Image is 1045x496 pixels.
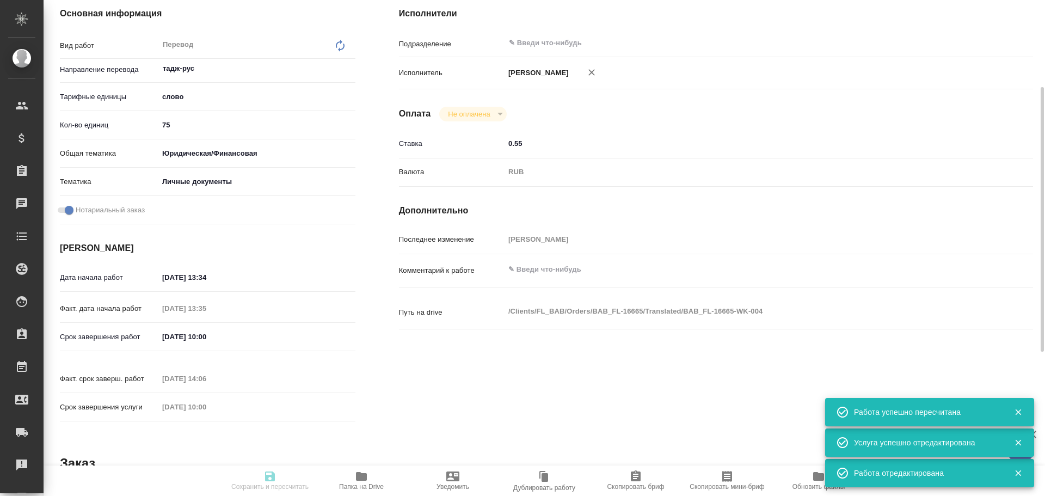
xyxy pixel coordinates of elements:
button: Сохранить и пересчитать [224,466,316,496]
input: ✎ Введи что-нибудь [158,117,355,133]
button: Закрыть [1007,407,1029,417]
p: Последнее изменение [399,234,505,245]
h4: Исполнители [399,7,1033,20]
button: Open [974,42,976,44]
h4: Основная информация [60,7,355,20]
button: Скопировать бриф [590,466,681,496]
div: RUB [505,163,980,181]
input: Пустое поле [158,399,254,415]
p: Факт. дата начала работ [60,303,158,314]
p: Комментарий к работе [399,265,505,276]
span: Обновить файлы [792,483,845,491]
p: Тематика [60,176,158,187]
p: Срок завершения услуги [60,402,158,413]
div: Работа отредактирована [854,468,998,479]
button: Дублировать работу [499,466,590,496]
div: Не оплачена [439,107,506,121]
button: Обновить файлы [773,466,864,496]
span: Уведомить [437,483,469,491]
button: Скопировать мини-бриф [681,466,773,496]
p: Направление перевода [60,64,158,75]
span: Нотариальный заказ [76,205,145,216]
input: ✎ Введи что-нибудь [158,270,254,285]
h4: Оплата [399,107,431,120]
div: Юридическая/Финансовая [158,144,355,163]
input: Пустое поле [505,231,980,247]
div: Работа успешно пересчитана [854,407,998,418]
p: Срок завершения работ [60,332,158,342]
p: Путь на drive [399,307,505,318]
p: Кол-во единиц [60,120,158,131]
input: Пустое поле [158,371,254,387]
div: Услуга успешно отредактирована [854,437,998,448]
p: Тарифные единицы [60,91,158,102]
p: Дата начала работ [60,272,158,283]
button: Папка на Drive [316,466,407,496]
p: Исполнитель [399,68,505,78]
button: Уведомить [407,466,499,496]
p: Подразделение [399,39,505,50]
button: Open [349,68,352,70]
div: Личные документы [158,173,355,191]
input: Пустое поле [158,301,254,316]
span: Папка на Drive [339,483,384,491]
button: Не оплачена [445,109,493,119]
span: Сохранить и пересчитать [231,483,309,491]
p: Вид работ [60,40,158,51]
input: ✎ Введи что-нибудь [158,329,254,345]
button: Удалить исполнителя [580,60,604,84]
h2: Заказ [60,455,95,472]
h4: Дополнительно [399,204,1033,217]
p: Ставка [399,138,505,149]
h4: [PERSON_NAME] [60,242,355,255]
input: ✎ Введи что-нибудь [505,136,980,151]
p: [PERSON_NAME] [505,68,569,78]
p: Факт. срок заверш. работ [60,373,158,384]
p: Общая тематика [60,148,158,159]
button: Закрыть [1007,468,1029,478]
input: ✎ Введи что-нибудь [508,36,941,50]
button: Закрыть [1007,438,1029,448]
span: Дублировать работу [513,484,575,492]
span: Скопировать мини-бриф [690,483,764,491]
span: Скопировать бриф [607,483,664,491]
p: Валюта [399,167,505,177]
textarea: /Clients/FL_BAB/Orders/BAB_FL-16665/Translated/BAB_FL-16665-WK-004 [505,302,980,321]
div: слово [158,88,355,106]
